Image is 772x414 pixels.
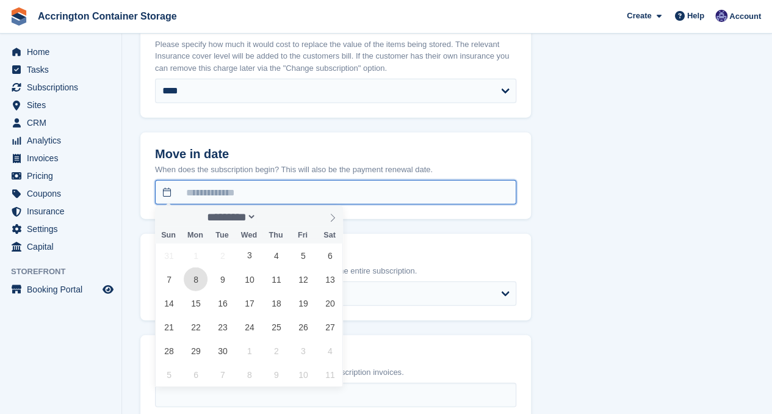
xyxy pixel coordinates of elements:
span: September 5, 2025 [291,244,315,267]
span: Pricing [27,167,100,184]
span: October 10, 2025 [291,363,315,387]
span: Create [627,10,651,22]
span: Settings [27,220,100,238]
span: Insurance [27,203,100,220]
span: September 11, 2025 [264,267,288,291]
span: September 12, 2025 [291,267,315,291]
a: menu [6,238,115,255]
span: Thu [262,231,289,239]
span: September 26, 2025 [291,315,315,339]
span: September 23, 2025 [211,315,234,339]
span: September 18, 2025 [264,291,288,315]
span: October 8, 2025 [237,363,261,387]
span: Tasks [27,61,100,78]
span: September 29, 2025 [184,339,207,363]
span: Storefront [11,266,121,278]
a: menu [6,220,115,238]
img: Jacob Connolly [715,10,727,22]
span: October 2, 2025 [264,339,288,363]
a: menu [6,281,115,298]
span: Account [729,10,761,23]
span: Invoices [27,150,100,167]
span: September 10, 2025 [237,267,261,291]
p: When does the subscription begin? This will also be the payment renewal date. [155,164,516,176]
span: September 7, 2025 [157,267,181,291]
span: October 11, 2025 [318,363,342,387]
a: menu [6,43,115,60]
a: menu [6,167,115,184]
span: Sites [27,96,100,114]
span: September 4, 2025 [264,244,288,267]
span: September 28, 2025 [157,339,181,363]
a: menu [6,96,115,114]
span: Fri [289,231,316,239]
span: September 13, 2025 [318,267,342,291]
a: menu [6,132,115,149]
span: September 2, 2025 [211,244,234,267]
span: Tue [209,231,236,239]
span: September 1, 2025 [184,244,207,267]
span: September 22, 2025 [184,315,207,339]
span: Wed [236,231,262,239]
select: Month [203,211,257,223]
span: September 16, 2025 [211,291,234,315]
span: Capital [27,238,100,255]
span: September 3, 2025 [237,244,261,267]
span: September 9, 2025 [211,267,234,291]
a: menu [6,203,115,220]
span: October 3, 2025 [291,339,315,363]
span: September 24, 2025 [237,315,261,339]
span: September 17, 2025 [237,291,261,315]
span: September 21, 2025 [157,315,181,339]
span: September 19, 2025 [291,291,315,315]
span: October 9, 2025 [264,363,288,387]
span: Home [27,43,100,60]
span: Sun [155,231,182,239]
span: September 20, 2025 [318,291,342,315]
span: October 7, 2025 [211,363,234,387]
a: Accrington Container Storage [33,6,182,26]
a: menu [6,150,115,167]
span: August 31, 2025 [157,244,181,267]
a: Preview store [101,282,115,297]
span: CRM [27,114,100,131]
img: stora-icon-8386f47178a22dfd0bd8f6a31ec36ba5ce8667c1dd55bd0f319d3a0aa187defe.svg [10,7,28,26]
span: Analytics [27,132,100,149]
span: October 6, 2025 [184,363,207,387]
p: Please specify how much it would cost to replace the value of the items being stored. The relevan... [155,38,516,74]
a: menu [6,185,115,202]
span: October 1, 2025 [237,339,261,363]
h2: Move in date [155,147,516,161]
span: October 4, 2025 [318,339,342,363]
span: Mon [182,231,209,239]
input: Year [256,211,295,223]
span: September 25, 2025 [264,315,288,339]
span: Subscriptions [27,79,100,96]
a: menu [6,79,115,96]
span: Coupons [27,185,100,202]
span: Sat [316,231,343,239]
span: September 14, 2025 [157,291,181,315]
span: September 8, 2025 [184,267,207,291]
a: menu [6,61,115,78]
span: Help [687,10,704,22]
span: September 6, 2025 [318,244,342,267]
span: September 15, 2025 [184,291,207,315]
span: Booking Portal [27,281,100,298]
span: September 30, 2025 [211,339,234,363]
span: September 27, 2025 [318,315,342,339]
a: menu [6,114,115,131]
span: October 5, 2025 [157,363,181,387]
